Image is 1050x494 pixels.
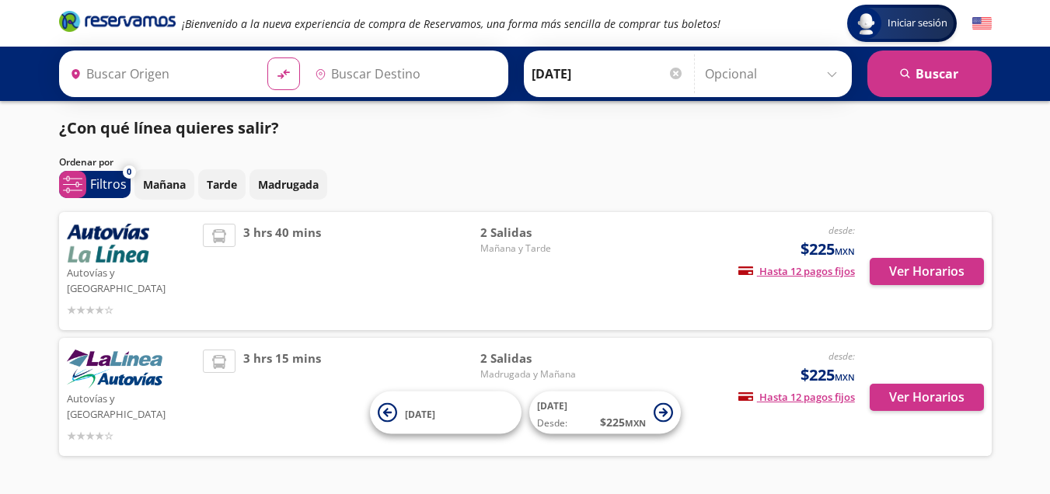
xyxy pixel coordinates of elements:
span: [DATE] [405,407,435,420]
p: Autovías y [GEOGRAPHIC_DATA] [67,388,196,422]
em: ¡Bienvenido a la nueva experiencia de compra de Reservamos, una forma más sencilla de comprar tus... [182,16,720,31]
button: Tarde [198,169,246,200]
span: 3 hrs 15 mins [243,350,321,444]
button: [DATE] [370,391,522,434]
small: MXN [625,417,646,429]
p: Filtros [90,175,127,193]
button: Ver Horarios [870,384,984,411]
em: desde: [828,350,855,363]
span: $225 [801,238,855,261]
button: English [972,14,992,33]
span: 2 Salidas [480,224,589,242]
span: 3 hrs 40 mins [243,224,321,318]
span: [DATE] [537,399,567,412]
span: Mañana y Tarde [480,242,589,256]
input: Buscar Destino [309,54,500,93]
em: desde: [828,224,855,237]
a: Brand Logo [59,9,176,37]
button: Madrugada [249,169,327,200]
img: Autovías y La Línea [67,224,149,263]
input: Opcional [705,54,844,93]
small: MXN [835,371,855,383]
span: $ 225 [600,414,646,430]
span: 0 [127,165,131,179]
img: Autovías y La Línea [67,350,162,388]
span: Desde: [537,416,567,430]
input: Buscar Origen [64,54,255,93]
p: ¿Con qué línea quieres salir? [59,117,279,140]
i: Brand Logo [59,9,176,33]
button: [DATE]Desde:$225MXN [529,391,681,434]
span: 2 Salidas [480,350,589,367]
p: Ordenar por [59,155,113,169]
input: Elegir Fecha [532,54,684,93]
p: Mañana [143,176,186,193]
p: Autovías y [GEOGRAPHIC_DATA] [67,263,196,296]
span: Hasta 12 pagos fijos [738,390,855,404]
span: Madrugada y Mañana [480,367,589,381]
span: $225 [801,364,855,387]
button: 0Filtros [59,171,131,198]
p: Madrugada [258,176,319,193]
small: MXN [835,245,855,257]
button: Buscar [867,50,992,97]
span: Iniciar sesión [881,16,954,31]
p: Tarde [207,176,237,193]
span: Hasta 12 pagos fijos [738,264,855,278]
button: Ver Horarios [870,258,984,285]
button: Mañana [134,169,194,200]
